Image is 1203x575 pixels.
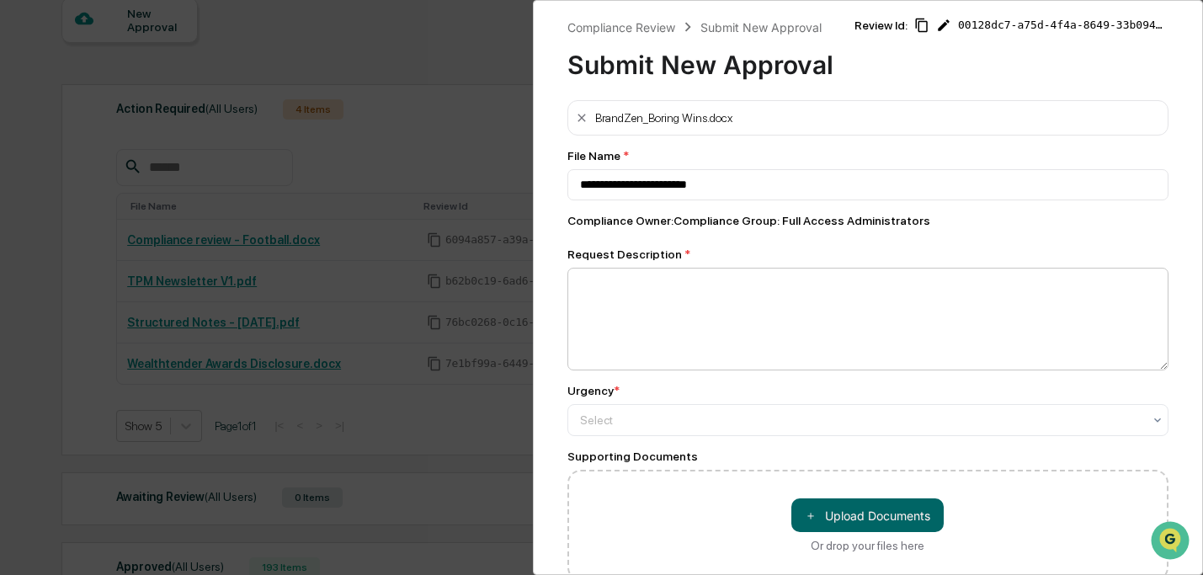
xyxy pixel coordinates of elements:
div: 🔎 [17,246,30,259]
div: 🗄️ [122,214,136,227]
span: Attestations [139,212,209,229]
span: Preclearance [34,212,109,229]
div: Or drop your files here [811,539,924,552]
div: Compliance Owner : Compliance Group: Full Access Administrators [567,214,1169,227]
span: 00128dc7-a75d-4f4a-8649-33b094bc7c08 [958,19,1168,32]
a: Powered byPylon [119,285,204,298]
a: 🗄️Attestations [115,205,216,236]
div: File Name [567,149,1169,162]
span: ＋ [805,508,817,524]
div: BrandZen_Boring Wins.docx [595,111,732,125]
div: Compliance Review [567,20,675,35]
div: Submit New Approval [567,36,855,80]
div: Start new chat [57,129,276,146]
a: 🖐️Preclearance [10,205,115,236]
span: Edit Review ID [936,18,951,33]
img: 1746055101610-c473b297-6a78-478c-a979-82029cc54cd1 [17,129,47,159]
iframe: Open customer support [1149,519,1195,565]
span: Review Id: [854,19,908,32]
div: We're available if you need us! [57,146,213,159]
div: 🖐️ [17,214,30,227]
button: Or drop your files here [791,498,944,532]
div: Supporting Documents [567,450,1169,463]
div: Urgency [567,384,620,397]
span: Data Lookup [34,244,106,261]
button: Start new chat [286,134,306,154]
div: Request Description [567,248,1169,261]
span: Copy Id [914,18,929,33]
span: Pylon [168,285,204,298]
div: Submit New Approval [700,20,822,35]
a: 🔎Data Lookup [10,237,113,268]
p: How can we help? [17,35,306,62]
